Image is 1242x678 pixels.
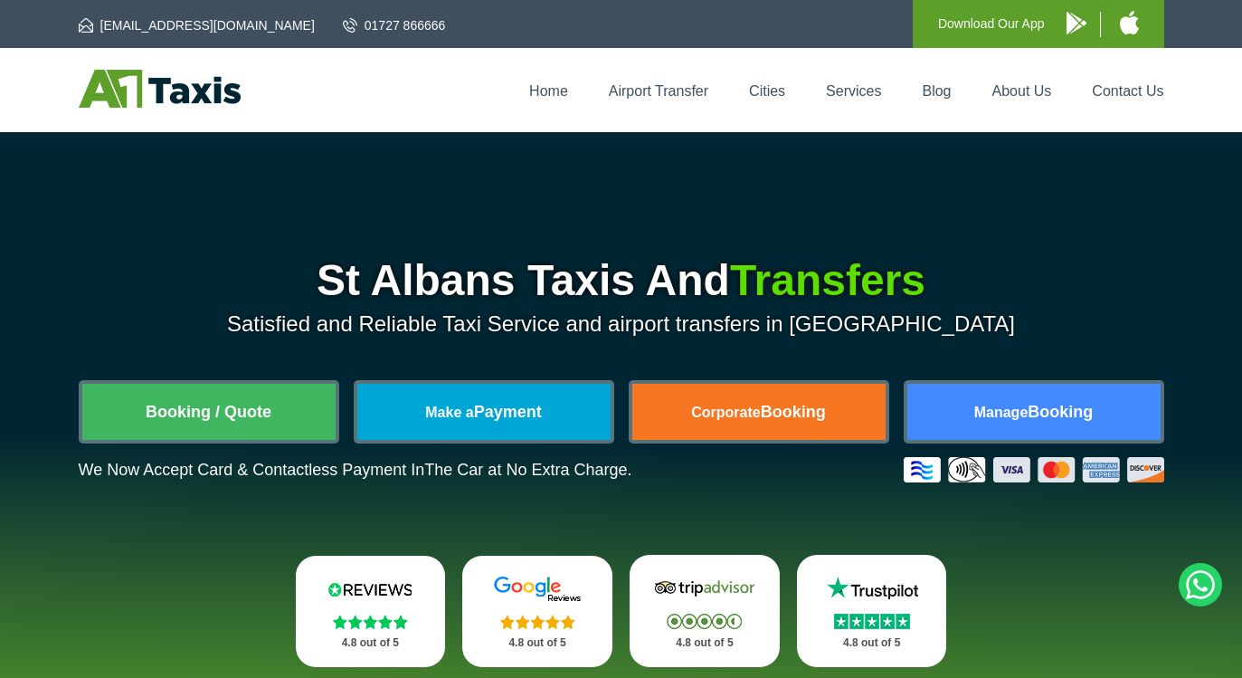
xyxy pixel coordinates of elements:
a: Booking / Quote [82,384,336,440]
a: Tripadvisor Stars 4.8 out of 5 [630,555,780,667]
p: 4.8 out of 5 [482,632,593,654]
img: Credit And Debit Cards [904,457,1164,482]
a: [EMAIL_ADDRESS][DOMAIN_NAME] [79,16,315,34]
img: A1 Taxis Android App [1067,12,1086,34]
a: 01727 866666 [343,16,446,34]
img: Reviews.io [316,576,424,603]
span: Transfers [730,256,925,304]
a: Google Stars 4.8 out of 5 [462,556,612,667]
a: Contact Us [1092,83,1163,99]
img: A1 Taxis St Albans LTD [79,70,241,108]
span: The Car at No Extra Charge. [424,461,631,479]
img: Stars [667,614,742,629]
a: Services [826,83,881,99]
p: Satisfied and Reliable Taxi Service and airport transfers in [GEOGRAPHIC_DATA] [79,311,1164,337]
p: Download Our App [938,13,1045,35]
a: ManageBooking [907,384,1161,440]
img: Stars [333,615,408,629]
h1: St Albans Taxis And [79,259,1164,302]
img: A1 Taxis iPhone App [1120,11,1139,34]
a: Trustpilot Stars 4.8 out of 5 [797,555,947,667]
a: About Us [992,83,1052,99]
a: Home [529,83,568,99]
a: CorporateBooking [632,384,886,440]
a: Cities [749,83,785,99]
img: Trustpilot [818,575,926,602]
img: Tripadvisor [650,575,759,602]
a: Airport Transfer [609,83,708,99]
p: 4.8 out of 5 [649,632,760,654]
a: Reviews.io Stars 4.8 out of 5 [296,556,446,667]
a: Blog [922,83,951,99]
img: Google [483,576,592,603]
span: Manage [974,405,1029,420]
p: 4.8 out of 5 [817,632,927,654]
img: Stars [834,614,910,629]
img: Stars [500,615,575,629]
span: Corporate [691,405,760,420]
p: We Now Accept Card & Contactless Payment In [79,461,632,480]
span: Make a [425,405,473,420]
p: 4.8 out of 5 [316,632,426,654]
a: Make aPayment [357,384,611,440]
